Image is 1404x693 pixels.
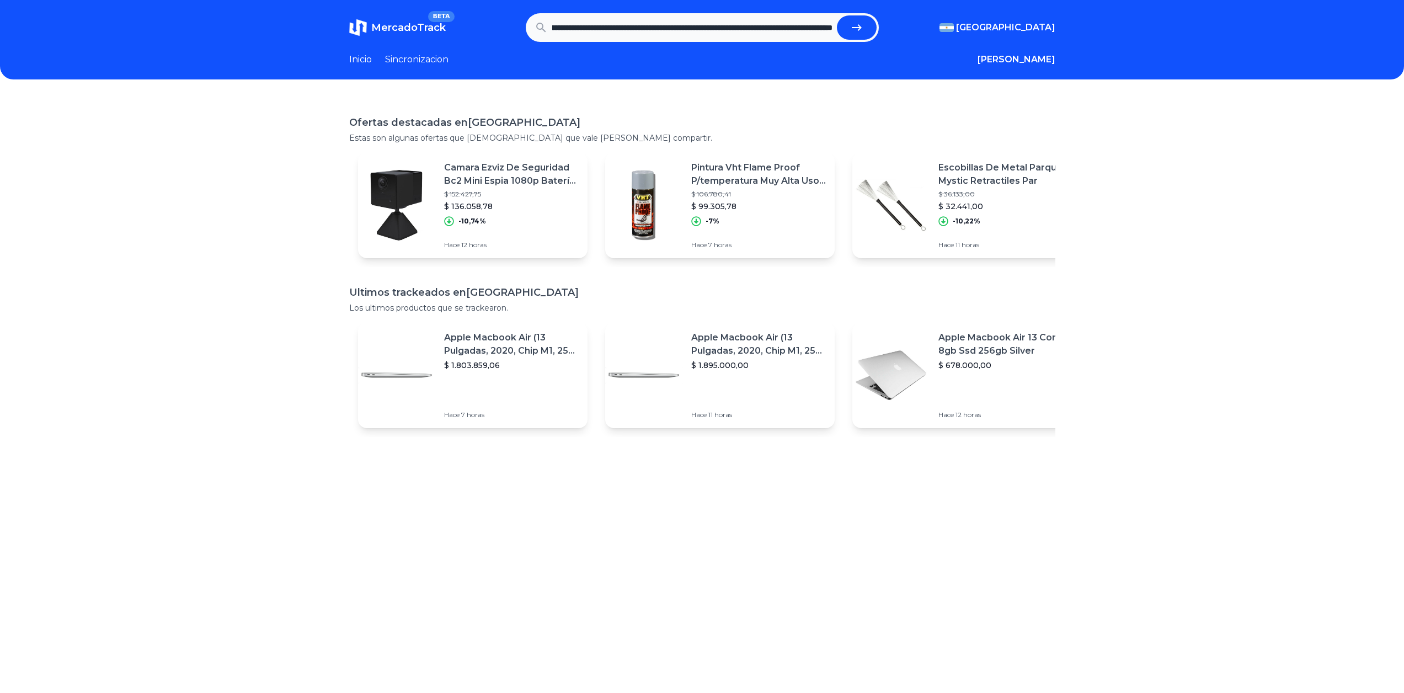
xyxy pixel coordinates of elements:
[605,322,835,428] a: Featured imageApple Macbook Air (13 Pulgadas, 2020, Chip M1, 256 Gb De Ssd, 8 Gb De Ram) - Plata$...
[349,19,367,36] img: MercadoTrack
[691,331,826,358] p: Apple Macbook Air (13 Pulgadas, 2020, Chip M1, 256 Gb De Ssd, 8 Gb De Ram) - Plata
[939,21,1055,34] button: [GEOGRAPHIC_DATA]
[349,53,372,66] a: Inicio
[444,201,579,212] p: $ 136.058,78
[852,322,1082,428] a: Featured imageApple Macbook Air 13 Core I5 8gb Ssd 256gb Silver$ 678.000,00Hace 12 horas
[458,217,486,226] p: -10,74%
[852,167,930,244] img: Featured image
[605,167,682,244] img: Featured image
[371,22,446,34] span: MercadoTrack
[938,411,1073,419] p: Hace 12 horas
[938,360,1073,371] p: $ 678.000,00
[691,201,826,212] p: $ 99.305,78
[605,152,835,258] a: Featured imagePintura Vht Flame Proof P/temperatura Muy Alta Uso Automotor$ 106.780,41$ 99.305,78...
[358,152,588,258] a: Featured imageCamara Ezviz De Seguridad Bc2 Mini Espia 1080p Batería Mic$ 152.427,75$ 136.058,78-...
[691,411,826,419] p: Hace 11 horas
[938,190,1073,199] p: $ 36.133,00
[358,167,435,244] img: Featured image
[691,161,826,188] p: Pintura Vht Flame Proof P/temperatura Muy Alta Uso Automotor
[938,331,1073,358] p: Apple Macbook Air 13 Core I5 8gb Ssd 256gb Silver
[349,285,1055,300] h1: Ultimos trackeados en [GEOGRAPHIC_DATA]
[852,152,1082,258] a: Featured imageEscobillas De Metal Parquer Mystic Retractiles Par$ 36.133,00$ 32.441,00-10,22%Hace...
[938,201,1073,212] p: $ 32.441,00
[444,190,579,199] p: $ 152.427,75
[444,241,579,249] p: Hace 12 horas
[358,337,435,414] img: Featured image
[956,21,1055,34] span: [GEOGRAPHIC_DATA]
[706,217,719,226] p: -7%
[978,53,1055,66] button: [PERSON_NAME]
[938,161,1073,188] p: Escobillas De Metal Parquer Mystic Retractiles Par
[444,411,579,419] p: Hace 7 horas
[349,132,1055,143] p: Estas son algunas ofertas que [DEMOGRAPHIC_DATA] que vale [PERSON_NAME] compartir.
[358,322,588,428] a: Featured imageApple Macbook Air (13 Pulgadas, 2020, Chip M1, 256 Gb De Ssd, 8 Gb De Ram) - Plata$...
[349,19,446,36] a: MercadoTrackBETA
[349,115,1055,130] h1: Ofertas destacadas en [GEOGRAPHIC_DATA]
[385,53,449,66] a: Sincronizacion
[428,11,454,22] span: BETA
[852,337,930,414] img: Featured image
[444,161,579,188] p: Camara Ezviz De Seguridad Bc2 Mini Espia 1080p Batería Mic
[953,217,980,226] p: -10,22%
[691,241,826,249] p: Hace 7 horas
[939,23,954,32] img: Argentina
[691,190,826,199] p: $ 106.780,41
[605,337,682,414] img: Featured image
[691,360,826,371] p: $ 1.895.000,00
[938,241,1073,249] p: Hace 11 horas
[444,360,579,371] p: $ 1.803.859,06
[349,302,1055,313] p: Los ultimos productos que se trackearon.
[444,331,579,358] p: Apple Macbook Air (13 Pulgadas, 2020, Chip M1, 256 Gb De Ssd, 8 Gb De Ram) - Plata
